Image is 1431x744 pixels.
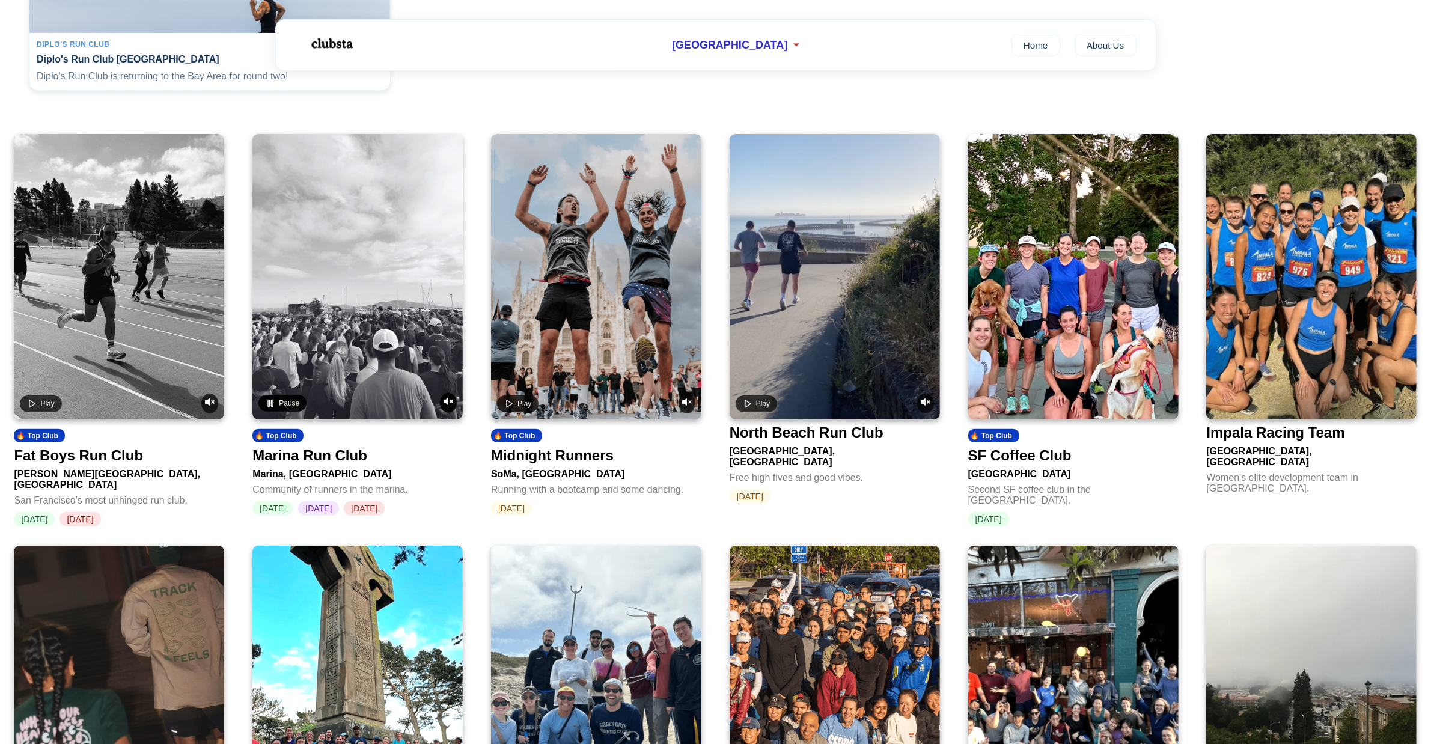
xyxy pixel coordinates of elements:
div: 🔥 Top Club [968,429,1019,442]
div: Free high fives and good vibes. [730,468,940,483]
span: [DATE] [968,512,1009,526]
div: SF Coffee Club [968,447,1072,464]
button: Play video [20,395,61,412]
div: North Beach Run Club [730,424,883,441]
div: Impala Racing Team [1206,424,1344,441]
div: Midnight Runners [491,447,614,464]
span: [DATE] [14,512,55,526]
img: Logo [295,29,367,59]
a: Impala Racing TeamImpala Racing Team[GEOGRAPHIC_DATA], [GEOGRAPHIC_DATA]Women's elite development... [1206,134,1417,500]
div: 🔥 Top Club [14,429,65,442]
img: Impala Racing Team [1206,134,1417,419]
span: Pause [279,399,299,407]
button: Unmute video [440,393,457,413]
div: Community of runners in the marina. [252,480,463,495]
div: San Francisco's most unhinged run club. [14,490,224,506]
span: [GEOGRAPHIC_DATA] [672,39,787,52]
a: About Us [1075,34,1137,56]
button: Play video [497,395,539,412]
span: [DATE] [59,512,100,526]
a: Play videoUnmute videoNorth Beach Run Club[GEOGRAPHIC_DATA], [GEOGRAPHIC_DATA]Free high fives and... [730,134,940,504]
div: Fat Boys Run Club [14,447,143,464]
span: Play [40,400,54,408]
div: [PERSON_NAME][GEOGRAPHIC_DATA], [GEOGRAPHIC_DATA] [14,464,224,490]
a: Play videoUnmute video🔥 Top ClubFat Boys Run Club[PERSON_NAME][GEOGRAPHIC_DATA], [GEOGRAPHIC_DATA... [14,134,224,526]
a: SF Coffee Club🔥 Top ClubSF Coffee Club[GEOGRAPHIC_DATA]Second SF coffee club in the [GEOGRAPHIC_D... [968,134,1179,526]
div: 🔥 Top Club [252,429,304,442]
span: [DATE] [730,489,770,504]
div: Running with a bootcamp and some dancing. [491,480,701,495]
a: Play videoUnmute video🔥 Top ClubMidnight RunnersSoMa, [GEOGRAPHIC_DATA]Running with a bootcamp an... [491,134,701,516]
div: [GEOGRAPHIC_DATA] [968,464,1179,480]
span: [DATE] [344,501,385,516]
button: Unmute video [679,394,695,413]
div: SoMa, [GEOGRAPHIC_DATA] [491,464,701,480]
button: Play video [736,395,777,412]
button: Unmute video [917,394,934,413]
span: [DATE] [252,501,293,516]
div: Marina Run Club [252,447,367,464]
img: SF Coffee Club [968,134,1179,419]
div: Women's elite development team in [GEOGRAPHIC_DATA]. [1206,468,1417,494]
div: Second SF coffee club in the [GEOGRAPHIC_DATA]. [968,480,1179,506]
a: Pause videoUnmute video🔥 Top ClubMarina Run ClubMarina, [GEOGRAPHIC_DATA]Community of runners in ... [252,134,463,516]
div: [GEOGRAPHIC_DATA], [GEOGRAPHIC_DATA] [730,441,940,468]
span: Play [517,400,531,408]
div: [GEOGRAPHIC_DATA], [GEOGRAPHIC_DATA] [1206,441,1417,468]
span: [DATE] [298,501,339,516]
div: Marina, [GEOGRAPHIC_DATA] [252,464,463,480]
span: [DATE] [491,501,532,516]
button: Unmute video [201,394,218,413]
div: 🔥 Top Club [491,429,542,442]
button: Pause video [258,395,307,412]
span: Play [756,400,770,408]
a: Home [1011,34,1060,56]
